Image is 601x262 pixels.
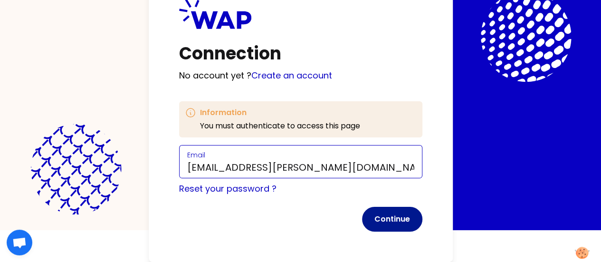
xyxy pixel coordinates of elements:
[362,207,422,232] button: Continue
[179,44,422,63] h1: Connection
[187,150,205,160] label: Email
[251,69,332,81] a: Create an account
[200,107,360,118] h3: Information
[7,230,32,255] div: Conversa aberta
[179,69,422,82] p: No account yet ?
[179,183,277,194] a: Reset your password ?
[200,120,360,132] p: You must authenticate to access this page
